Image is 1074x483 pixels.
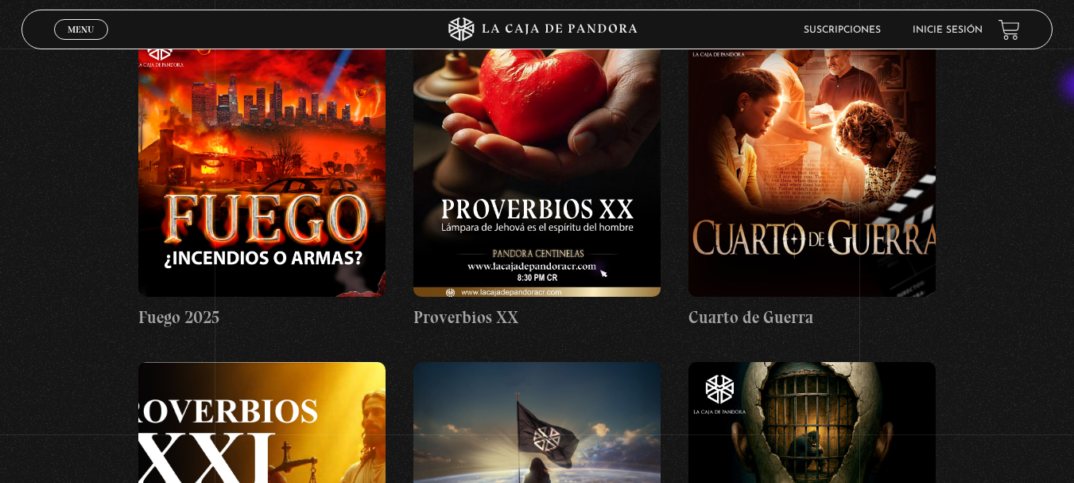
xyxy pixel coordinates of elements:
a: Cuarto de Guerra [688,10,936,330]
h4: Proverbios XX [413,305,661,330]
a: View your shopping cart [998,19,1020,41]
span: Menu [68,25,94,34]
h4: Cuarto de Guerra [688,305,936,330]
h4: Fuego 2025 [138,305,386,330]
a: Inicie sesión [913,25,983,35]
a: Proverbios XX [413,10,661,330]
a: Fuego 2025 [138,10,386,330]
span: Cerrar [62,38,99,49]
a: Suscripciones [804,25,881,35]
